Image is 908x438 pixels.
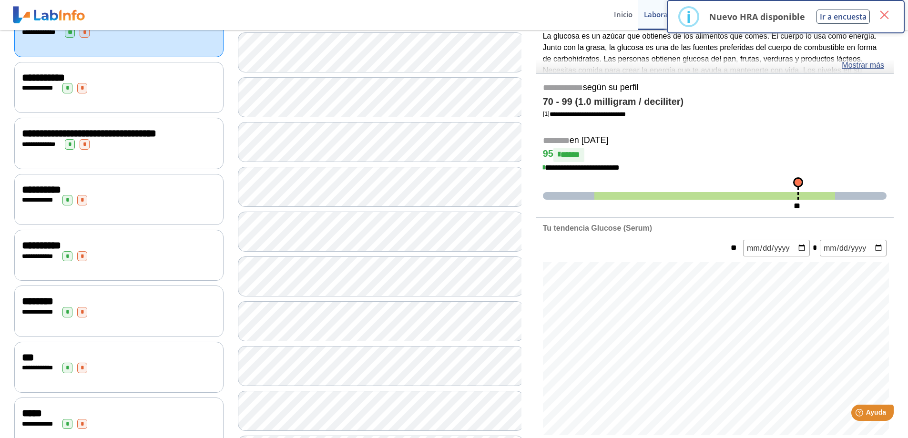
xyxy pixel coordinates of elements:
h5: según su perfil [543,82,887,93]
h4: 70 - 99 (1.0 milligram / deciliter) [543,96,887,108]
iframe: Help widget launcher [823,401,898,428]
h4: 95 [543,148,887,162]
p: La glucosa es un azúcar que obtienes de los alimentos que comes. El cuerpo lo usa como energía. J... [543,31,887,99]
a: [1] [543,110,626,117]
input: mm/dd/yyyy [743,240,810,256]
h5: en [DATE] [543,135,887,146]
b: Tu tendencia Glucose (Serum) [543,224,652,232]
div: i [686,8,691,25]
button: Close this dialog [876,6,893,23]
input: mm/dd/yyyy [820,240,887,256]
a: Mostrar más [842,60,884,71]
button: Ir a encuesta [816,10,870,24]
p: Nuevo HRA disponible [709,11,805,22]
